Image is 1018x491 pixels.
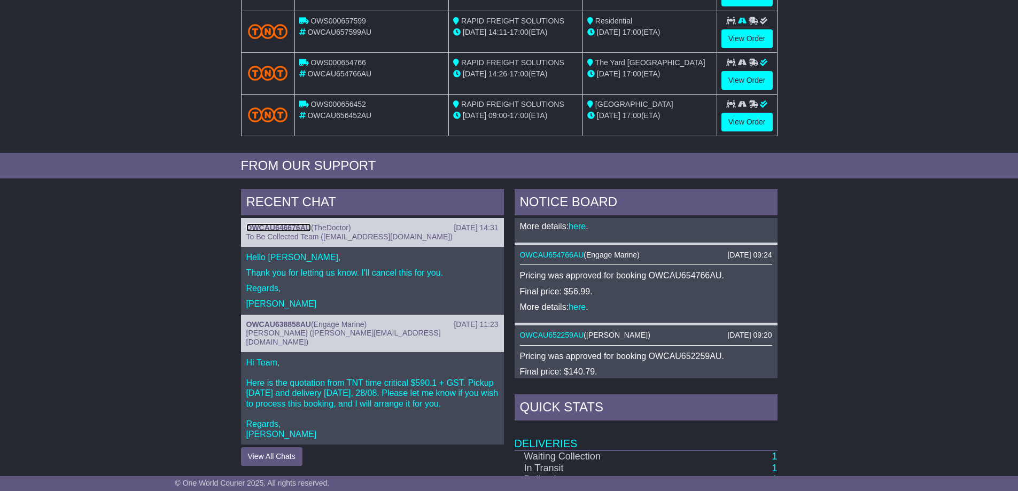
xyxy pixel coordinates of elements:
[488,111,507,120] span: 09:00
[623,111,641,120] span: 17:00
[515,474,680,486] td: Delivering
[310,58,366,67] span: OWS000654766
[520,367,772,377] p: Final price: $140.79.
[248,24,288,38] img: TNT_Domestic.png
[586,251,637,259] span: Engage Marine
[246,268,499,278] p: Thank you for letting us know. I'll cancel this for you.
[520,270,772,280] p: Pricing was approved for booking OWCAU654766AU.
[310,100,366,108] span: OWS000656452
[246,357,499,440] p: Hi Team, Here is the quotation from TNT time critical $590.1 + GST. Pickup [DATE] and delivery [D...
[314,223,348,232] span: TheDoctor
[595,100,673,108] span: [GEOGRAPHIC_DATA]
[307,28,371,36] span: OWCAU657599AU
[510,28,529,36] span: 17:00
[314,320,364,329] span: Engage Marine
[246,223,499,232] div: ( )
[248,107,288,122] img: TNT_Domestic.png
[569,222,586,231] a: here
[515,463,680,474] td: In Transit
[520,221,772,231] p: More details: .
[241,158,778,174] div: FROM OUR SUPPORT
[453,27,578,38] div: - (ETA)
[510,69,529,78] span: 17:00
[595,17,632,25] span: Residential
[597,28,620,36] span: [DATE]
[520,331,584,339] a: OWCAU652259AU
[461,58,564,67] span: RAPID FREIGHT SOLUTIONS
[248,66,288,80] img: TNT_Domestic.png
[488,28,507,36] span: 14:11
[772,463,777,473] a: 1
[515,423,778,450] td: Deliveries
[246,232,453,241] span: To Be Collected Team ([EMAIL_ADDRESS][DOMAIN_NAME])
[246,223,311,232] a: OWCAU646676AU
[453,110,578,121] div: - (ETA)
[721,113,773,131] a: View Order
[772,451,777,462] a: 1
[515,450,680,463] td: Waiting Collection
[246,299,499,309] p: [PERSON_NAME]
[520,251,584,259] a: OWCAU654766AU
[241,189,504,218] div: RECENT CHAT
[597,69,620,78] span: [DATE]
[488,69,507,78] span: 14:26
[463,111,486,120] span: [DATE]
[246,283,499,293] p: Regards,
[175,479,330,487] span: © One World Courier 2025. All rights reserved.
[310,17,366,25] span: OWS000657599
[520,302,772,312] p: More details: .
[307,111,371,120] span: OWCAU656452AU
[246,320,499,329] div: ( )
[587,68,712,80] div: (ETA)
[463,28,486,36] span: [DATE]
[454,320,498,329] div: [DATE] 11:23
[587,27,712,38] div: (ETA)
[569,302,586,311] a: here
[246,329,441,346] span: [PERSON_NAME] ([PERSON_NAME][EMAIL_ADDRESS][DOMAIN_NAME])
[623,69,641,78] span: 17:00
[595,58,705,67] span: The Yard [GEOGRAPHIC_DATA]
[515,394,778,423] div: Quick Stats
[520,331,772,340] div: ( )
[721,29,773,48] a: View Order
[461,100,564,108] span: RAPID FREIGHT SOLUTIONS
[623,28,641,36] span: 17:00
[587,110,712,121] div: (ETA)
[520,251,772,260] div: ( )
[772,474,777,485] a: 1
[597,111,620,120] span: [DATE]
[307,69,371,78] span: OWCAU654766AU
[586,331,648,339] span: [PERSON_NAME]
[463,69,486,78] span: [DATE]
[246,252,499,262] p: Hello [PERSON_NAME],
[515,189,778,218] div: NOTICE BOARD
[453,68,578,80] div: - (ETA)
[510,111,529,120] span: 17:00
[461,17,564,25] span: RAPID FREIGHT SOLUTIONS
[727,331,772,340] div: [DATE] 09:20
[246,320,311,329] a: OWCAU638858AU
[520,286,772,297] p: Final price: $56.99.
[520,351,772,361] p: Pricing was approved for booking OWCAU652259AU.
[727,251,772,260] div: [DATE] 09:24
[241,447,302,466] button: View All Chats
[721,71,773,90] a: View Order
[454,223,498,232] div: [DATE] 14:31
